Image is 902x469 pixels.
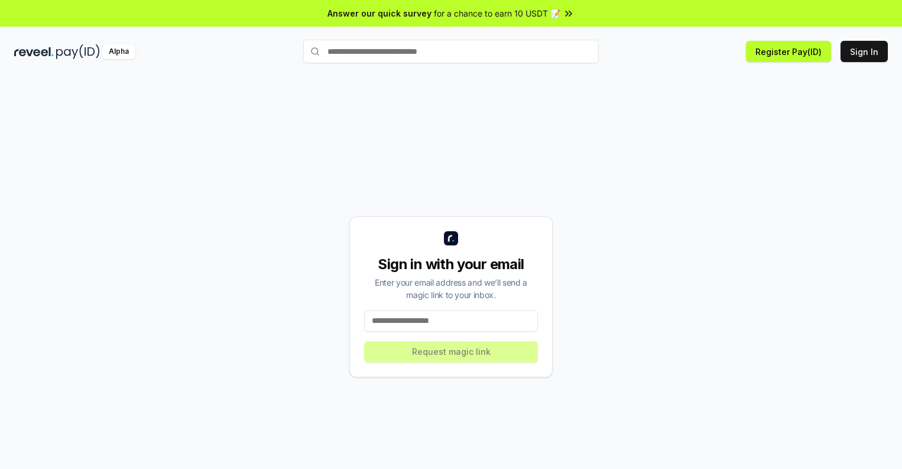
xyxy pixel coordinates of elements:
span: Answer our quick survey [327,7,431,20]
div: Enter your email address and we’ll send a magic link to your inbox. [364,276,538,301]
span: for a chance to earn 10 USDT 📝 [434,7,560,20]
img: reveel_dark [14,44,54,59]
div: Sign in with your email [364,255,538,274]
div: Alpha [102,44,135,59]
img: logo_small [444,231,458,245]
button: Sign In [841,41,888,62]
img: pay_id [56,44,100,59]
button: Register Pay(ID) [746,41,831,62]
